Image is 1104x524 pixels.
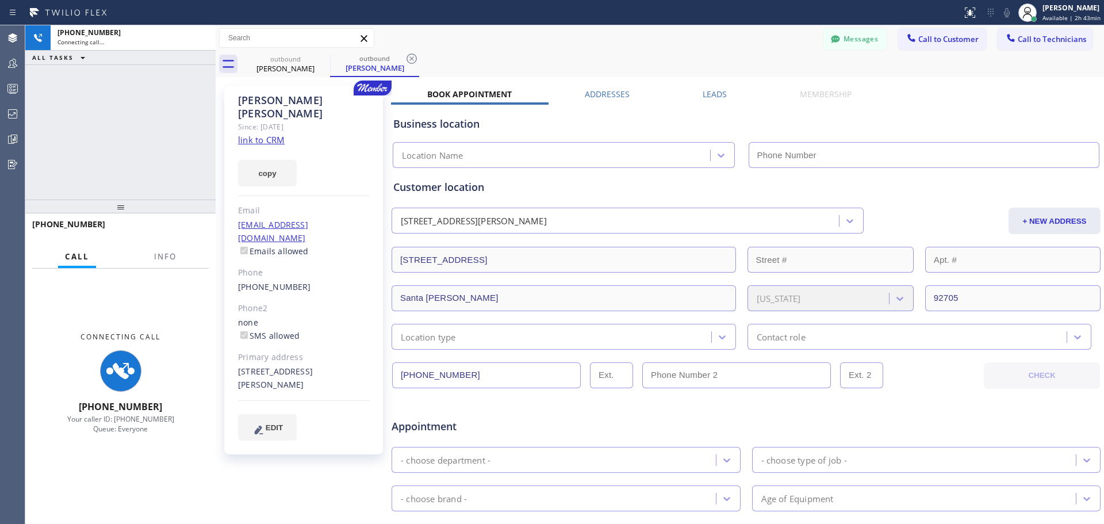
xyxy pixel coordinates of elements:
div: Business location [393,116,1099,132]
button: + NEW ADDRESS [1009,208,1101,234]
div: [PERSON_NAME] [242,63,329,74]
label: Leads [703,89,727,100]
input: Phone Number 2 [642,362,831,388]
span: Info [154,251,177,262]
div: [STREET_ADDRESS][PERSON_NAME] [238,365,370,392]
span: Connecting Call [80,332,160,342]
span: Connecting call… [57,38,104,46]
div: Customer location [393,179,1099,195]
div: [STREET_ADDRESS][PERSON_NAME] [401,215,547,228]
a: link to CRM [238,134,285,146]
div: Location type [401,330,456,343]
span: ALL TASKS [32,53,74,62]
div: Age of Equipment [761,492,834,505]
input: Phone Number [749,142,1100,168]
div: Ofelia Henry [331,51,418,76]
span: EDIT [266,423,283,432]
span: [PHONE_NUMBER] [32,219,105,230]
div: none [238,316,370,343]
span: Appointment [392,419,626,434]
label: SMS allowed [238,330,300,341]
label: Addresses [585,89,630,100]
button: copy [238,160,297,186]
a: [EMAIL_ADDRESS][DOMAIN_NAME] [238,219,308,243]
button: Call to Customer [898,28,986,50]
span: Call to Customer [918,34,979,44]
input: Apt. # [925,247,1101,273]
span: Available | 2h 43min [1042,14,1101,22]
a: [PHONE_NUMBER] [238,281,311,292]
span: [PHONE_NUMBER] [57,28,121,37]
div: Location Name [402,149,463,162]
div: [PERSON_NAME] [331,63,418,73]
button: Messages [823,28,887,50]
input: ZIP [925,285,1101,311]
button: CHECK [984,362,1100,389]
input: Street # [747,247,914,273]
div: Email [238,204,370,217]
span: [PHONE_NUMBER] [79,400,162,413]
div: Primary address [238,351,370,364]
button: Call to Technicians [998,28,1092,50]
div: Phone [238,266,370,280]
input: Ext. [590,362,633,388]
div: - choose type of job - [761,453,847,466]
button: ALL TASKS [25,51,97,64]
div: [PERSON_NAME] [PERSON_NAME] [238,94,370,120]
div: outbound [242,55,329,63]
button: Info [147,246,183,268]
button: Call [58,246,96,268]
label: Emails allowed [238,246,309,257]
input: Emails allowed [240,247,248,254]
input: City [392,285,736,311]
div: Phone2 [238,302,370,315]
input: Ext. 2 [840,362,883,388]
div: - choose brand - [401,492,467,505]
input: Address [392,247,736,273]
label: Book Appointment [427,89,512,100]
button: EDIT [238,414,297,441]
div: Since: [DATE] [238,120,370,133]
div: [PERSON_NAME] [1042,3,1101,13]
div: Ofelia Henry [242,51,329,77]
span: Call to Technicians [1018,34,1086,44]
span: Call [65,251,89,262]
div: - choose department - [401,453,490,466]
div: outbound [331,54,418,63]
input: Search [220,29,374,47]
input: Phone Number [392,362,581,388]
input: SMS allowed [240,331,248,339]
label: Membership [800,89,852,100]
div: Contact role [757,330,806,343]
span: Your caller ID: [PHONE_NUMBER] Queue: Everyone [67,414,174,434]
button: Mute [999,5,1015,21]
